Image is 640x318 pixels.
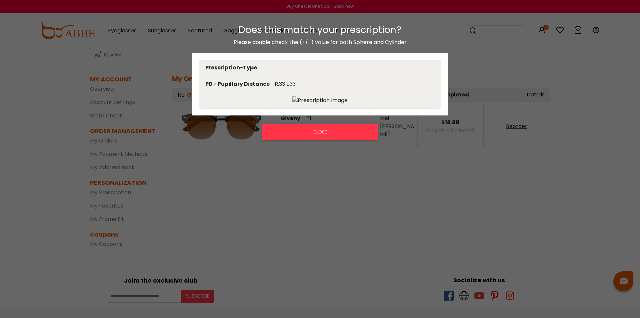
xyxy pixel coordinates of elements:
[205,80,270,88] div: PD - Pupillary Distance
[275,80,296,88] div: R:33 L:33
[292,96,348,104] img: Prescription Image
[205,64,257,72] div: Prescription-Type
[192,38,448,46] p: Please double check the (+/-) value for both Sphere and Cylinder
[262,124,378,139] button: CLOSE
[192,24,448,36] h3: Does this match your prescription?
